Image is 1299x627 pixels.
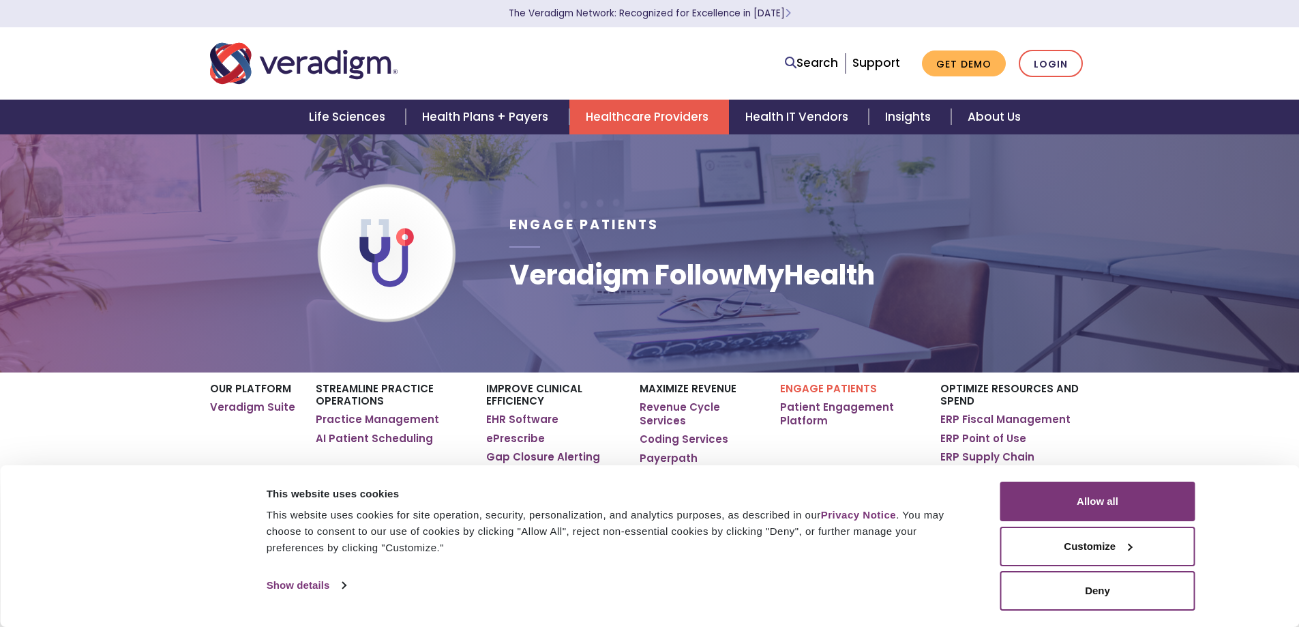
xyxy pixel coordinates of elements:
[1000,482,1195,521] button: Allow all
[210,400,295,414] a: Veradigm Suite
[821,509,896,521] a: Privacy Notice
[1000,527,1195,566] button: Customize
[940,432,1026,446] a: ERP Point of Use
[785,54,838,72] a: Search
[267,575,346,596] a: Show details
[951,100,1037,134] a: About Us
[940,413,1071,426] a: ERP Fiscal Management
[569,100,729,134] a: Healthcare Providers
[509,7,791,20] a: The Veradigm Network: Recognized for Excellence in [DATE]Learn More
[509,216,659,234] span: Engage Patients
[852,55,900,71] a: Support
[293,100,406,134] a: Life Sciences
[406,100,569,134] a: Health Plans + Payers
[509,259,875,291] h1: Veradigm FollowMyHealth
[922,50,1006,77] a: Get Demo
[780,400,920,427] a: Patient Engagement Platform
[640,452,759,478] a: Payerpath Clearinghouse
[267,486,970,502] div: This website uses cookies
[486,432,545,446] a: ePrescribe
[940,450,1034,464] a: ERP Supply Chain
[486,450,600,464] a: Gap Closure Alerting
[640,400,759,427] a: Revenue Cycle Services
[729,100,869,134] a: Health IT Vendors
[869,100,951,134] a: Insights
[210,41,398,86] img: Veradigm logo
[486,413,558,426] a: EHR Software
[267,507,970,556] div: This website uses cookies for site operation, security, personalization, and analytics purposes, ...
[1019,50,1083,78] a: Login
[316,432,433,446] a: AI Patient Scheduling
[785,7,791,20] span: Learn More
[316,413,439,426] a: Practice Management
[1000,571,1195,611] button: Deny
[640,433,728,446] a: Coding Services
